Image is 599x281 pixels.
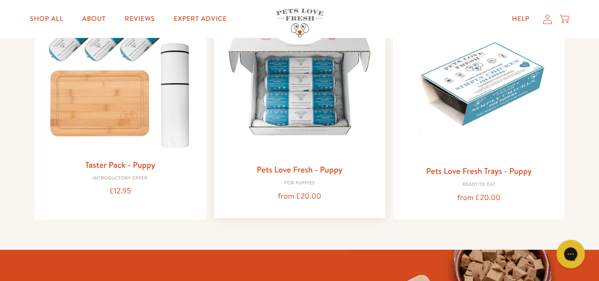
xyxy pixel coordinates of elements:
[42,185,199,198] div: £12.95
[504,9,537,28] a: Help
[426,165,532,177] a: Pets Love Fresh Trays - Puppy
[117,9,162,28] a: Reviews
[42,3,199,154] img: Taster Pack - Puppy
[401,182,557,188] div: Ready to eat
[221,190,378,203] div: from £20.00
[74,9,113,28] a: About
[22,9,71,28] a: Shop All
[257,163,342,175] a: Pets Love Fresh - Puppy
[85,159,155,171] a: Taster Pack - Puppy
[221,181,378,186] div: For puppies
[276,9,323,37] img: Pets Love Fresh
[401,3,557,160] img: Pets Love Fresh Trays - Puppy
[166,9,234,28] a: Expert Advice
[552,236,590,272] iframe: Gorgias live chat messenger
[221,2,378,159] img: Pets Love Fresh - Puppy
[401,191,557,204] div: from £20.00
[42,176,199,181] div: Introductory Offer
